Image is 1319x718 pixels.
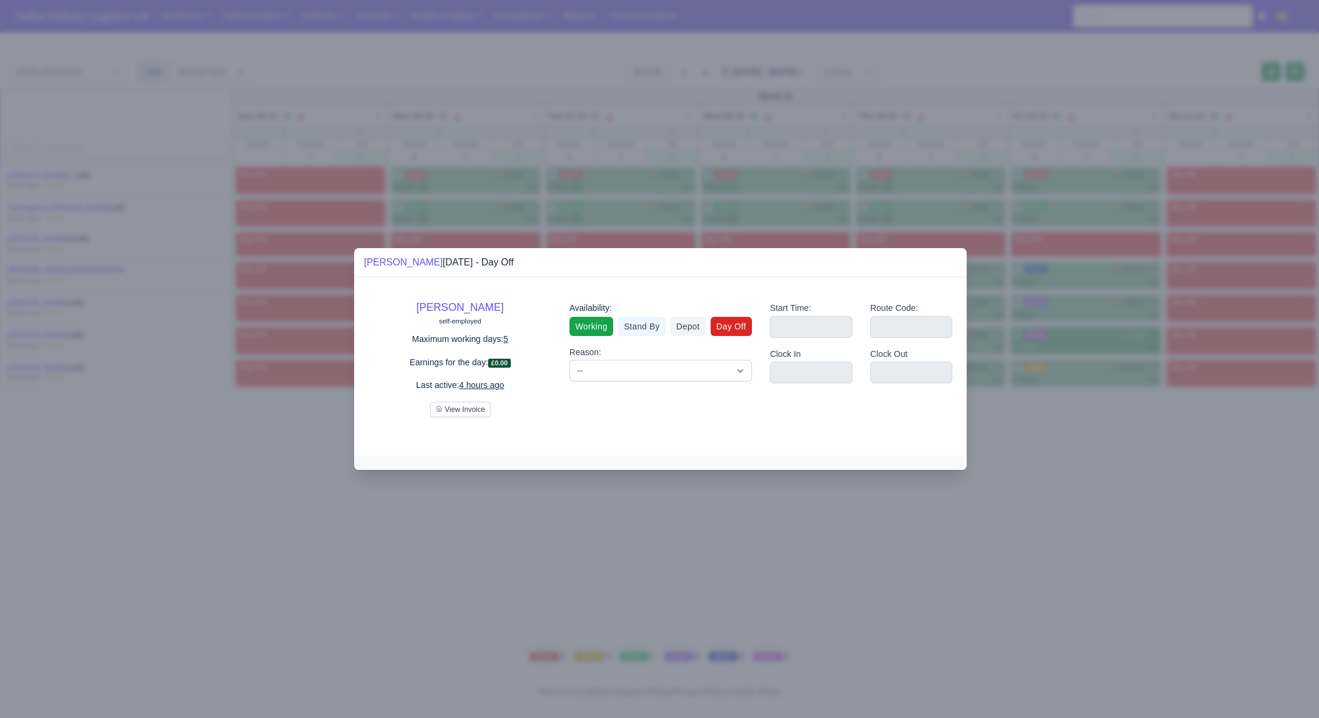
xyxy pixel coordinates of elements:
label: Route Code: [870,301,918,315]
a: [PERSON_NAME] [416,301,504,313]
iframe: Chat Widget [1259,661,1319,718]
a: Working [569,317,613,336]
label: Reason: [569,346,601,359]
a: Depot [671,317,706,336]
u: 5 [504,334,508,344]
button: View Invoice [430,402,491,417]
p: Earnings for the day: [368,356,551,369]
div: [DATE] - Day Off [364,255,513,270]
a: Stand By [618,317,665,336]
p: Maximum working days: [368,332,551,346]
label: Start Time: [770,301,811,315]
span: £0.00 [488,359,511,368]
p: Last active: [368,378,551,392]
label: Clock Out [870,347,908,361]
a: Day Off [711,317,753,336]
label: Clock In [770,347,800,361]
u: 4 hours ago [459,380,504,390]
div: Availability: [569,301,752,315]
a: [PERSON_NAME] [364,257,443,267]
small: self-employed [439,317,482,325]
